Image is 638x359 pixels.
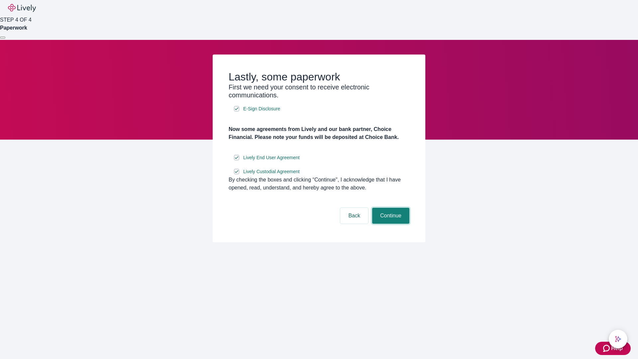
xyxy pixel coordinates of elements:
[243,154,300,161] span: Lively End User Agreement
[242,105,281,113] a: e-sign disclosure document
[229,125,409,141] h4: Now some agreements from Lively and our bank partner, Choice Financial. Please note your funds wi...
[595,342,631,355] button: Zendesk support iconHelp
[372,208,409,224] button: Continue
[615,336,621,342] svg: Lively AI Assistant
[242,154,301,162] a: e-sign disclosure document
[340,208,368,224] button: Back
[229,70,409,83] h2: Lastly, some paperwork
[229,176,409,192] div: By checking the boxes and clicking “Continue", I acknowledge that I have opened, read, understand...
[8,4,36,12] img: Lively
[603,344,611,352] svg: Zendesk support icon
[229,83,409,99] h3: First we need your consent to receive electronic communications.
[242,168,301,176] a: e-sign disclosure document
[611,344,623,352] span: Help
[609,330,627,348] button: chat
[243,168,300,175] span: Lively Custodial Agreement
[243,105,280,112] span: E-Sign Disclosure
